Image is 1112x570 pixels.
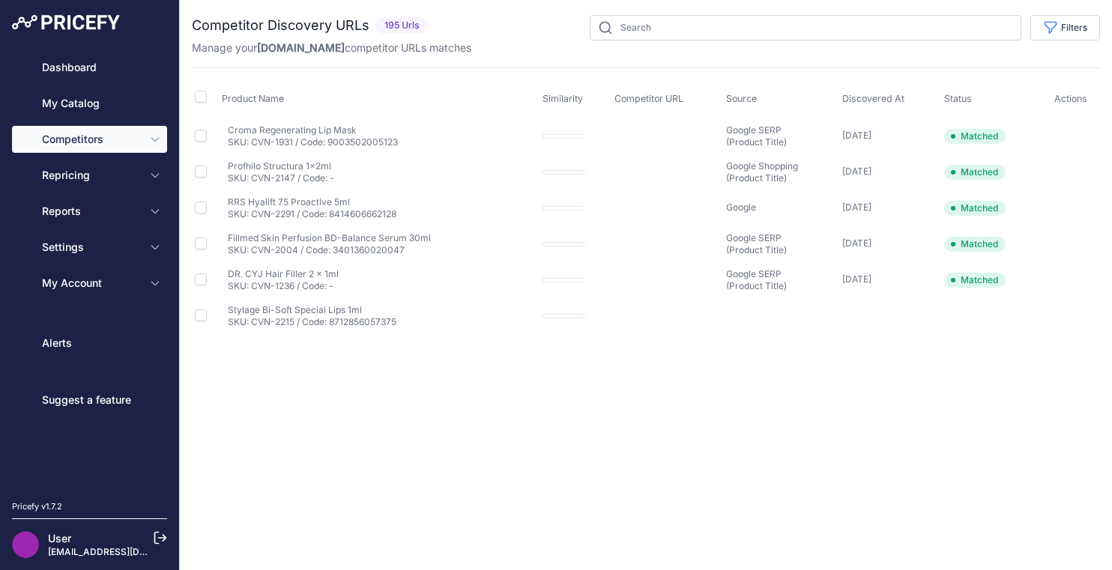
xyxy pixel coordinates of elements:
a: SKU: CVN-2004 / Code: 3401360020047 [228,244,405,255]
button: Repricing [12,162,167,189]
a: RRS Hyalift 75 Proactive 5ml [228,196,350,207]
a: SKU: CVN-1236 / Code: - [228,280,333,291]
button: My Account [12,270,167,297]
button: Competitors [12,126,167,153]
span: Matched [944,201,1006,216]
a: SKU: CVN-1931 / Code: 9003502005123 [228,136,398,148]
span: [DATE] [842,273,871,285]
span: Google [726,201,756,213]
a: Stylage Bi-Soft Special Lips 1ml [228,304,362,315]
a: Profhilo Structura 1x2ml [228,160,331,172]
a: Fillmed Skin Perfusion BD-Balance Serum 30ml [228,232,431,243]
button: Filters [1030,15,1100,40]
span: Google SERP (Product Title) [726,232,787,255]
span: Matched [944,237,1006,252]
a: User [48,532,71,545]
span: Matched [944,165,1006,180]
span: Product Name [222,93,284,104]
button: Reports [12,198,167,225]
a: DR. CYJ Hair Filler 2 x 1ml [228,268,339,279]
span: [DATE] [842,201,871,213]
span: Google Shopping (Product Title) [726,160,798,184]
nav: Sidebar [12,54,167,482]
span: Reports [42,204,140,219]
a: SKU: CVN-2291 / Code: 8414606662128 [228,208,396,219]
a: [EMAIL_ADDRESS][DOMAIN_NAME] [48,546,205,557]
img: Pricefy Logo [12,15,120,30]
p: Manage your competitor URLs matches [192,40,471,55]
button: Settings [12,234,167,261]
span: Source [726,93,757,104]
span: Competitor URL [614,93,683,104]
a: Suggest a feature [12,386,167,413]
a: SKU: CVN-2147 / Code: - [228,172,334,184]
input: Search [590,15,1021,40]
span: [DATE] [842,166,871,177]
a: My Catalog [12,90,167,117]
span: My Account [42,276,140,291]
span: Matched [944,129,1006,144]
span: Competitors [42,132,140,147]
div: Pricefy v1.7.2 [12,500,62,513]
a: SKU: CVN-2215 / Code: 8712856057375 [228,316,396,327]
span: Repricing [42,168,140,183]
span: Similarity [543,93,583,104]
span: [DOMAIN_NAME] [257,41,345,54]
a: Croma Regenerating Lip Mask [228,124,357,136]
span: Google SERP (Product Title) [726,268,787,291]
span: Matched [944,273,1006,288]
span: 195 Urls [375,17,429,34]
span: Status [944,93,972,104]
span: Settings [42,240,140,255]
a: Alerts [12,330,167,357]
span: Discovered At [842,93,904,104]
span: [DATE] [842,130,871,141]
span: [DATE] [842,237,871,249]
a: Dashboard [12,54,167,81]
span: Actions [1054,93,1087,104]
span: Google SERP (Product Title) [726,124,787,148]
h2: Competitor Discovery URLs [192,15,369,36]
